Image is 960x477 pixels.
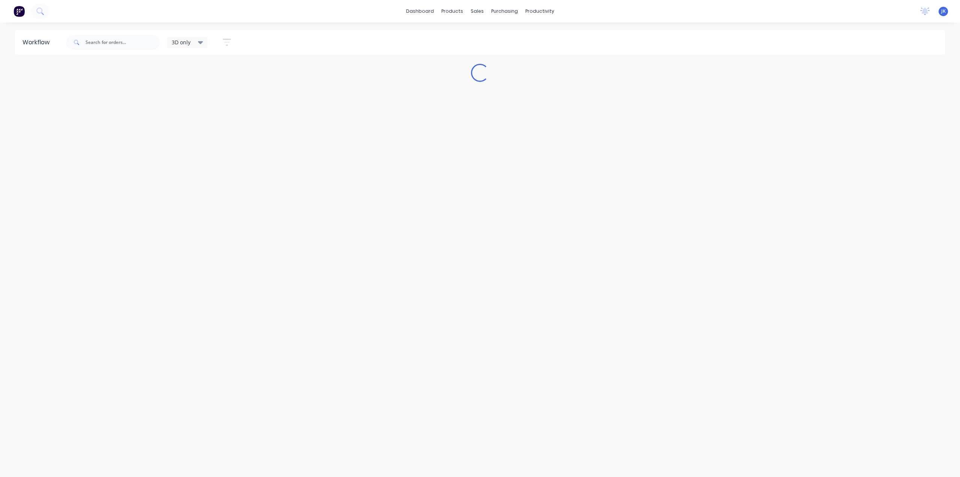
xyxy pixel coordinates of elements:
[402,6,438,17] a: dashboard
[438,6,467,17] div: products
[487,6,522,17] div: purchasing
[22,38,53,47] div: Workflow
[172,38,190,46] span: 3D only
[13,6,25,17] img: Factory
[467,6,487,17] div: sales
[522,6,558,17] div: productivity
[941,8,946,15] span: JK
[85,35,160,50] input: Search for orders...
